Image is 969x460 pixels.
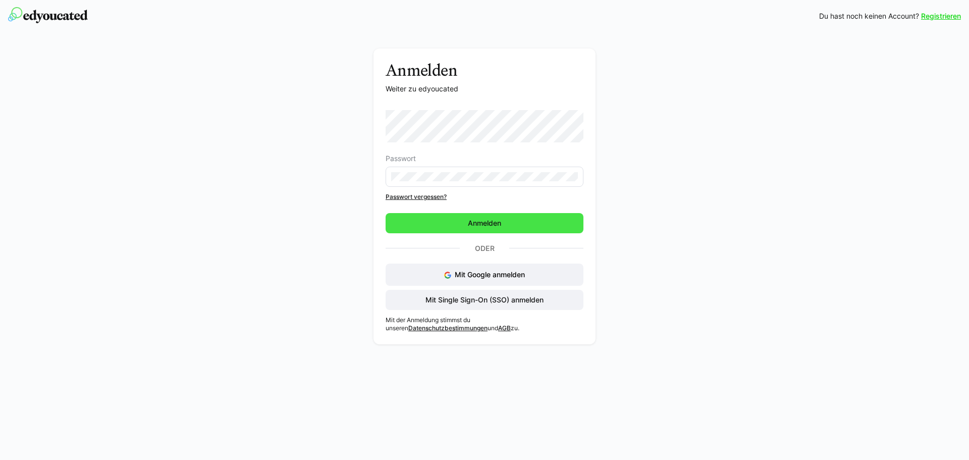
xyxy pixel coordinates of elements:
span: Anmelden [466,218,503,228]
a: AGB [498,324,511,332]
span: Mit Single Sign-On (SSO) anmelden [424,295,545,305]
a: Registrieren [921,11,961,21]
p: Weiter zu edyoucated [386,84,583,94]
img: edyoucated [8,7,88,23]
p: Oder [460,241,509,255]
span: Du hast noch keinen Account? [819,11,919,21]
p: Mit der Anmeldung stimmst du unseren und zu. [386,316,583,332]
button: Mit Single Sign-On (SSO) anmelden [386,290,583,310]
button: Mit Google anmelden [386,264,583,286]
h3: Anmelden [386,61,583,80]
span: Passwort [386,155,416,163]
a: Datenschutzbestimmungen [408,324,488,332]
a: Passwort vergessen? [386,193,583,201]
button: Anmelden [386,213,583,233]
span: Mit Google anmelden [455,270,525,279]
